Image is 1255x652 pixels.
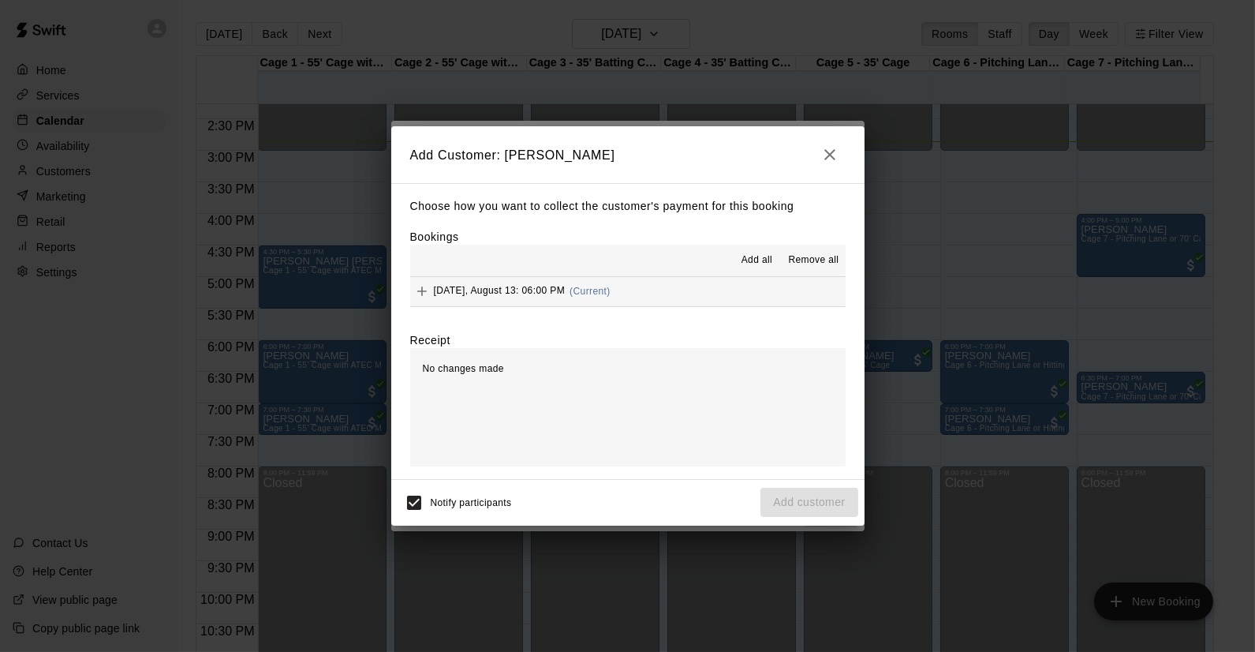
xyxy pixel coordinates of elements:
h2: Add Customer: [PERSON_NAME] [391,126,865,183]
p: Choose how you want to collect the customer's payment for this booking [410,197,846,216]
span: Add [410,285,434,297]
span: (Current) [570,286,611,297]
span: No changes made [423,363,504,374]
button: Add[DATE], August 13: 06:00 PM(Current) [410,277,846,306]
label: Receipt [410,332,450,348]
label: Bookings [410,230,459,243]
span: [DATE], August 13: 06:00 PM [434,286,566,297]
button: Add all [731,248,782,273]
span: Remove all [788,253,839,268]
button: Remove all [782,248,845,273]
span: Add all [741,253,773,268]
span: Notify participants [431,497,512,508]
